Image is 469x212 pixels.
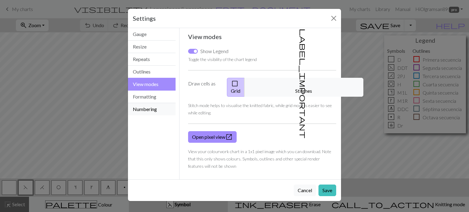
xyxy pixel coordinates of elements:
span: check_box_outline_blank [231,79,238,88]
small: Toggle the visibility of the chart legend [188,57,257,62]
h5: Settings [133,14,156,23]
button: Resize [128,41,176,53]
button: Repeats [128,53,176,66]
button: View modes [128,78,176,91]
span: label_important [299,29,307,138]
a: Open pixel view [188,131,237,143]
small: Stitch mode helps to visualise the knitted fabric, while grid mode is easier to see while editing. [188,103,332,115]
button: Grid [227,78,245,97]
button: Cancel [294,185,316,196]
button: Formatting [128,91,176,103]
span: open_in_new [225,133,233,141]
button: Outlines [128,66,176,78]
button: Save [318,185,336,196]
button: Numbering [128,103,176,115]
button: Stitches [244,78,363,97]
label: Show Legend [200,48,228,55]
h5: View modes [188,33,336,40]
label: Draw cells as [184,78,223,97]
button: Gauge [128,28,176,41]
button: Close [329,13,339,23]
small: View your colourwork chart in a 1x1 pixel image which you can download. Note that this only shows... [188,149,331,169]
